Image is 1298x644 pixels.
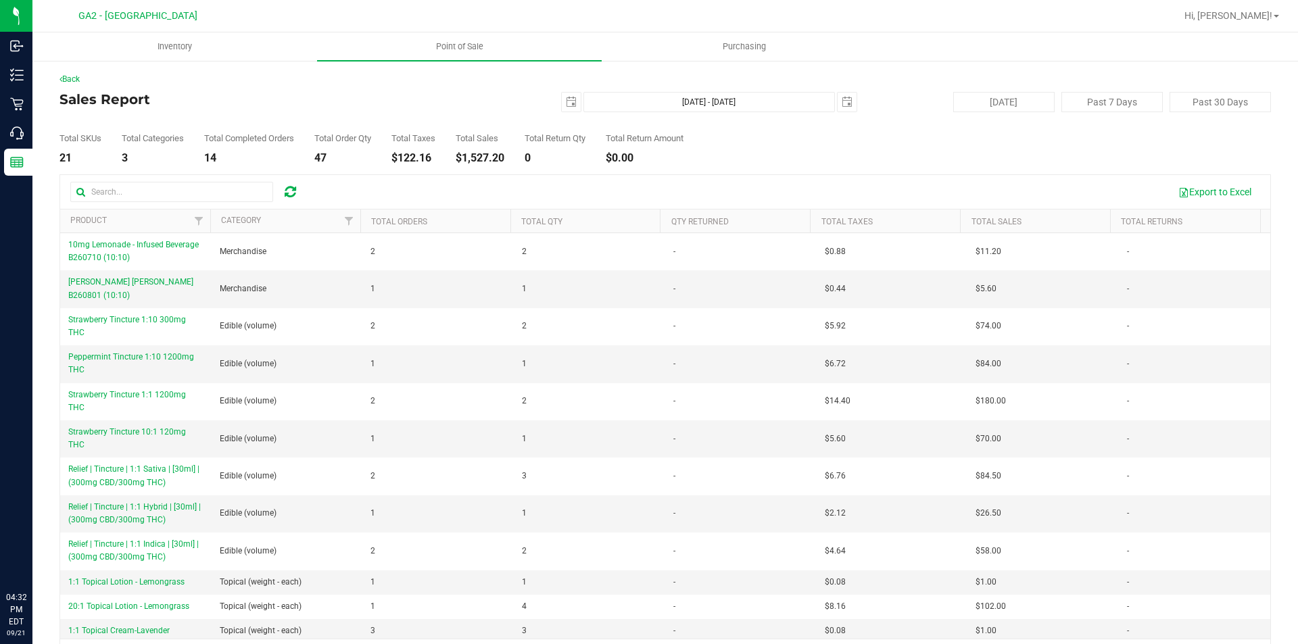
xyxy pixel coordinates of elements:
span: - [1127,320,1129,332]
span: - [1127,432,1129,445]
span: $11.20 [976,245,1001,258]
span: - [673,357,675,370]
span: Hi, [PERSON_NAME]! [1184,10,1272,21]
span: 1 [370,432,375,445]
div: Total Completed Orders [204,134,294,143]
span: 2 [370,395,375,407]
span: select [838,93,857,112]
h4: Sales Report [59,92,463,107]
span: 3 [522,470,527,482]
span: 1 [370,357,375,370]
a: Total Orders [371,217,427,226]
a: Total Sales [971,217,1021,226]
span: $6.72 [825,357,846,370]
a: Point of Sale [317,32,602,61]
span: - [673,282,675,295]
a: Product [70,216,107,225]
span: - [1127,600,1129,613]
span: $1.00 [976,624,996,637]
span: 2 [370,245,375,258]
inline-svg: Retail [10,97,24,111]
span: $5.60 [825,432,846,445]
span: $4.64 [825,545,846,558]
span: Edible (volume) [220,507,277,520]
span: Topical (weight - each) [220,600,302,613]
span: 1 [370,507,375,520]
span: Relief | Tincture | 1:1 Sativa | [30ml] | (300mg CBD/300mg THC) [68,464,199,487]
span: $84.50 [976,470,1001,482]
span: 1 [370,576,375,589]
a: Filter [188,209,210,232]
a: Qty Returned [671,217,729,226]
span: Edible (volume) [220,545,277,558]
span: $180.00 [976,395,1006,407]
span: Merchandise [220,282,266,295]
span: Edible (volume) [220,357,277,370]
button: Past 30 Days [1170,92,1271,112]
span: Relief | Tincture | 1:1 Indica | [30ml] | (300mg CBD/300mg THC) [68,539,199,562]
span: $0.08 [825,624,846,637]
span: Strawberry Tincture 1:1 1200mg THC [68,390,186,412]
a: Purchasing [602,32,886,61]
span: 2 [522,320,527,332]
button: Past 7 Days [1061,92,1163,112]
span: 1 [370,600,375,613]
span: $14.40 [825,395,850,407]
p: 09/21 [6,628,26,638]
span: Point of Sale [418,41,502,53]
button: Export to Excel [1170,180,1260,203]
a: Total Qty [521,217,562,226]
iframe: Resource center [14,536,54,576]
span: Edible (volume) [220,470,277,482]
div: Total Sales [456,134,504,143]
span: - [1127,395,1129,407]
span: Edible (volume) [220,320,277,332]
span: Inventory [139,41,210,53]
div: Total Return Amount [606,134,683,143]
inline-svg: Reports [10,155,24,169]
inline-svg: Call Center [10,126,24,140]
span: select [562,93,581,112]
span: - [1127,624,1129,637]
span: Purchasing [704,41,784,53]
a: Back [59,74,80,84]
span: - [673,576,675,589]
inline-svg: Inbound [10,39,24,53]
span: 2 [370,320,375,332]
div: $1,527.20 [456,153,504,164]
span: - [1127,545,1129,558]
span: 3 [522,624,527,637]
button: [DATE] [953,92,1055,112]
span: 1 [522,357,527,370]
span: 20:1 Topical Lotion - Lemongrass [68,601,189,611]
span: $74.00 [976,320,1001,332]
span: $0.44 [825,282,846,295]
a: Inventory [32,32,317,61]
span: Topical (weight - each) [220,624,302,637]
span: 2 [370,470,375,482]
span: 1 [370,282,375,295]
span: $0.08 [825,576,846,589]
span: Strawberry Tincture 10:1 120mg THC [68,427,186,449]
span: $70.00 [976,432,1001,445]
span: $0.88 [825,245,846,258]
p: 04:32 PM EDT [6,591,26,628]
span: Relief | Tincture | 1:1 Hybrid | [30ml] | (300mg CBD/300mg THC) [68,502,201,524]
span: Strawberry Tincture 1:10 300mg THC [68,315,186,337]
span: $84.00 [976,357,1001,370]
span: 1 [522,282,527,295]
inline-svg: Inventory [10,68,24,82]
a: Total Taxes [821,217,873,226]
div: 3 [122,153,184,164]
span: 3 [370,624,375,637]
span: - [1127,507,1129,520]
a: Total Returns [1121,217,1182,226]
span: $26.50 [976,507,1001,520]
span: GA2 - [GEOGRAPHIC_DATA] [78,10,197,22]
div: $122.16 [391,153,435,164]
span: $5.92 [825,320,846,332]
input: Search... [70,182,273,202]
span: 2 [370,545,375,558]
span: $5.60 [976,282,996,295]
span: - [673,545,675,558]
